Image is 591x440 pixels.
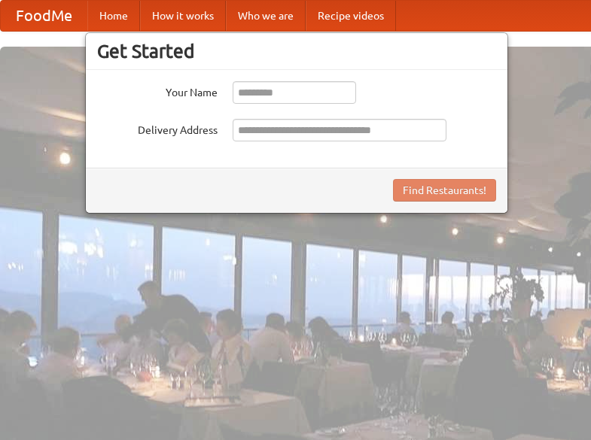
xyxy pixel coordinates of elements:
[306,1,396,31] a: Recipe videos
[140,1,226,31] a: How it works
[87,1,140,31] a: Home
[97,81,218,100] label: Your Name
[393,179,496,202] button: Find Restaurants!
[226,1,306,31] a: Who we are
[1,1,87,31] a: FoodMe
[97,119,218,138] label: Delivery Address
[97,40,496,62] h3: Get Started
